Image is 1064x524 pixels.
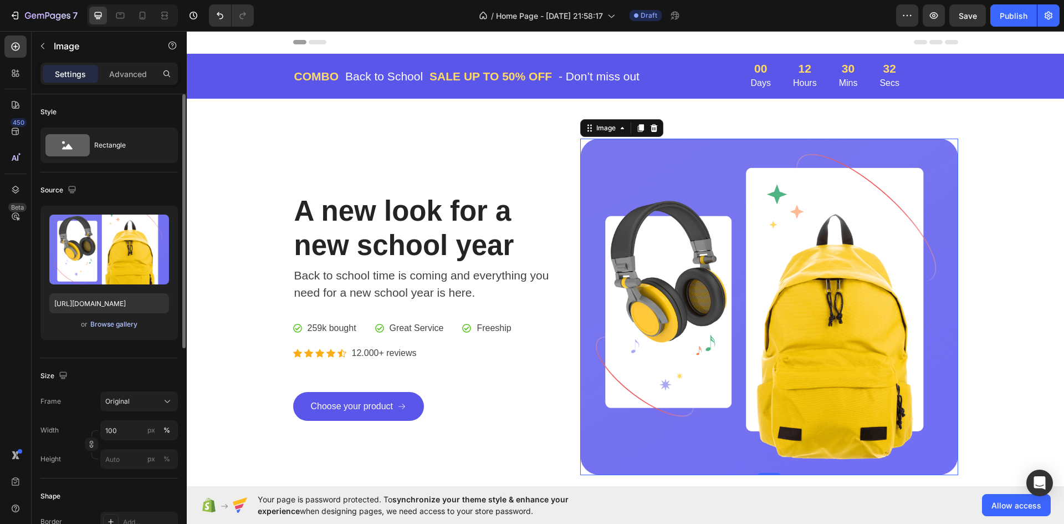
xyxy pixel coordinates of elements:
p: Secs [693,45,713,59]
div: Shape [40,491,60,501]
p: Freeship [290,291,324,304]
p: 259k bought [121,291,170,304]
p: SALE UP TO 50% OFF [243,37,365,54]
p: 12.000+ reviews [165,316,230,329]
div: Rectangle [94,133,162,158]
label: Width [40,425,59,435]
img: preview-image [49,215,169,284]
button: Save [949,4,986,27]
label: Height [40,454,61,464]
p: Advanced [109,68,147,80]
a: Choose your product [106,361,238,390]
p: 7 [73,9,78,22]
span: Draft [641,11,657,21]
div: 00 [564,32,584,43]
span: or [81,318,88,331]
span: synchronize your theme style & enhance your experience [258,495,569,516]
p: Back to school time is coming and everything you need for a new school year is here. [108,236,375,271]
button: Publish [990,4,1037,27]
label: Frame [40,396,61,406]
div: Style [40,107,57,117]
p: Hours [606,45,630,59]
div: 30 [652,32,671,43]
div: px [147,454,155,464]
p: Mins [652,45,671,59]
div: 12 [606,32,630,43]
div: Size [40,369,70,384]
button: px [160,424,173,437]
p: Image [54,39,148,53]
p: A new look for a new school year [108,163,375,231]
p: Great Service [203,291,257,304]
div: Open Intercom Messenger [1026,470,1053,496]
button: Browse gallery [90,319,138,330]
div: % [163,425,170,435]
img: Alt Image [393,108,771,444]
div: 450 [11,118,27,127]
button: % [145,424,158,437]
button: Original [100,391,178,411]
div: 32 [693,32,713,43]
span: Home Page - [DATE] 21:58:17 [496,10,603,22]
span: Original [105,396,130,406]
button: % [145,452,158,466]
div: % [163,454,170,464]
p: - Don’t miss out [372,37,453,54]
button: 7 [4,4,83,27]
div: Image [407,92,431,102]
div: Choose your product [124,369,207,382]
button: Allow access [982,494,1051,516]
div: px [147,425,155,435]
input: https://example.com/image.jpg [49,293,169,313]
div: Publish [1000,10,1027,22]
span: Your page is password protected. To when designing pages, we need access to your store password. [258,494,612,517]
input: px% [100,420,178,440]
div: Beta [8,203,27,212]
span: / [491,10,494,22]
span: Allow access [991,500,1041,511]
iframe: Design area [187,31,1064,486]
input: px% [100,449,178,469]
div: Browse gallery [90,319,137,329]
div: Undo/Redo [209,4,254,27]
p: Settings [55,68,86,80]
p: Days [564,45,584,59]
button: px [160,452,173,466]
span: Save [959,11,977,21]
div: Source [40,183,79,198]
